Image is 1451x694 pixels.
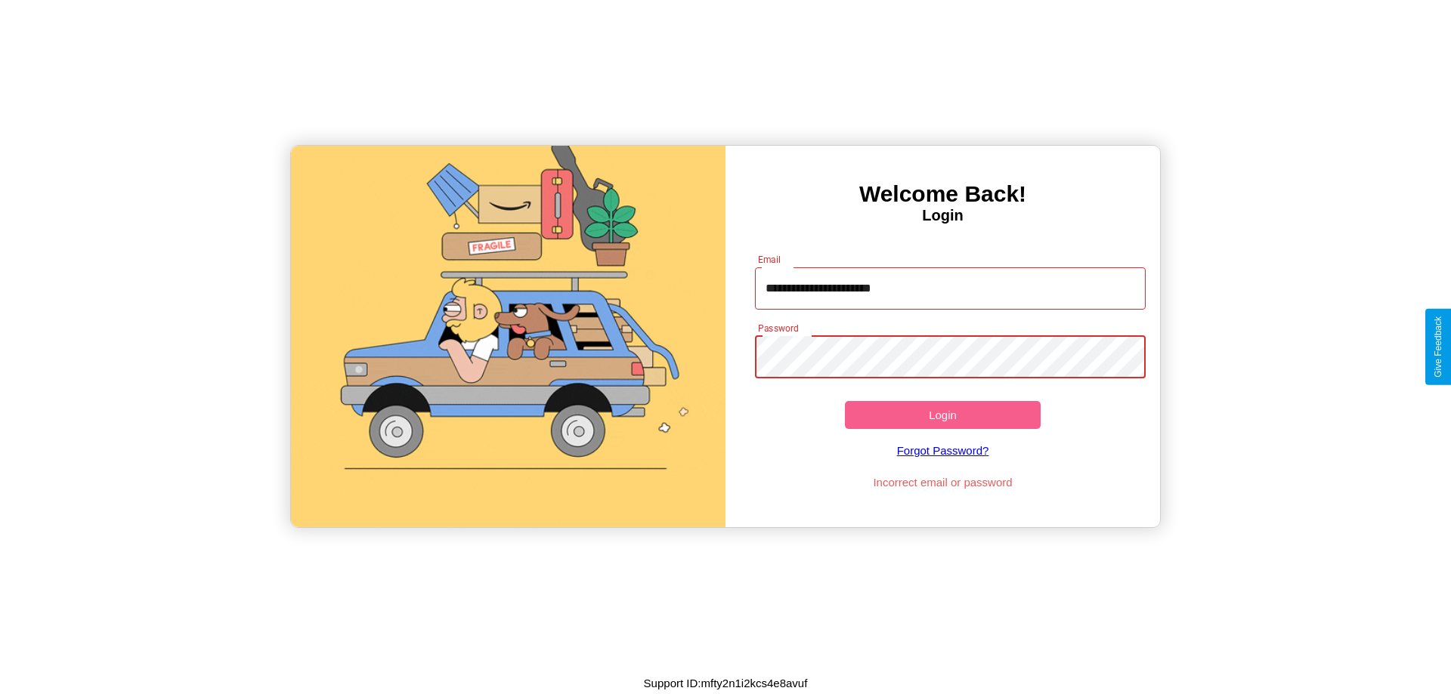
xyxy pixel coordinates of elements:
button: Login [845,401,1041,429]
img: gif [291,146,725,527]
a: Forgot Password? [747,429,1139,472]
label: Email [758,253,781,266]
p: Support ID: mfty2n1i2kcs4e8avuf [644,673,808,693]
label: Password [758,322,798,335]
h3: Welcome Back! [725,181,1160,207]
h4: Login [725,207,1160,224]
p: Incorrect email or password [747,472,1139,492]
div: Give Feedback [1433,316,1443,378]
